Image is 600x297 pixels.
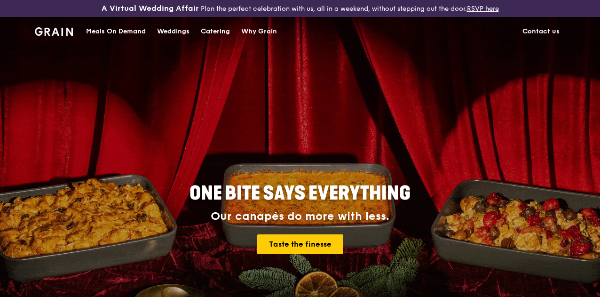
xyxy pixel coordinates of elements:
[35,16,73,45] a: GrainGrain
[236,17,283,46] a: Why Grain
[102,4,199,13] h3: A Virtual Wedding Affair
[467,5,499,13] a: RSVP here
[257,234,343,254] a: Taste the finesse
[86,17,146,46] div: Meals On Demand
[151,17,195,46] a: Weddings
[100,4,500,13] div: Plan the perfect celebration with us, all in a weekend, without stepping out the door.
[131,210,469,223] div: Our canapés do more with less.
[157,17,189,46] div: Weddings
[201,17,230,46] div: Catering
[241,17,277,46] div: Why Grain
[189,182,411,205] span: ONE BITE SAYS EVERYTHING
[517,17,565,46] a: Contact us
[195,17,236,46] a: Catering
[35,27,73,36] img: Grain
